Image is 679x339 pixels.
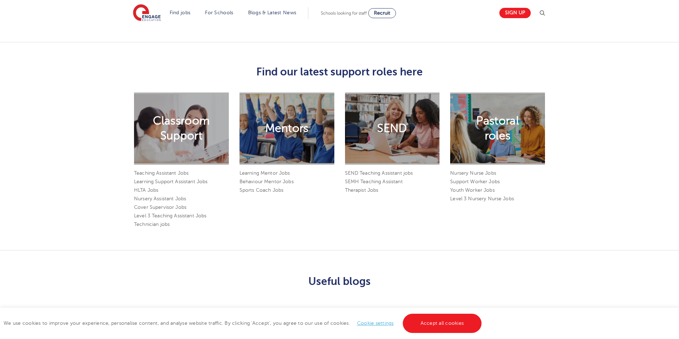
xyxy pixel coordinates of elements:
a: Learning Mentor Jobs [240,170,290,176]
span: Recruit [374,10,390,16]
a: Nursery Nurse Jobs [450,170,496,176]
a: Cover Supervisor Jobs [134,205,186,210]
a: Nursery Assistant Jobs [134,196,186,201]
a: Sports Coach Jobs [240,187,283,193]
h2: Pastoral roles [474,113,521,143]
a: Level 3 Teaching Assistant Jobs [134,213,206,218]
a: Sign up [499,8,531,18]
h2: Useful blogs [165,275,514,287]
h2: Classroom Support [153,113,210,143]
h2: Mentors [265,121,309,136]
a: Behaviour Mentor Jobs [240,179,294,184]
h2: SEND [377,121,407,136]
a: SEMH Teaching Assistant [345,179,403,184]
img: Engage Education [133,4,161,22]
a: Level 3 Nursery Nurse Jobs [450,196,514,201]
a: Blogs & Latest News [248,10,297,15]
span: We use cookies to improve your experience, personalise content, and analyse website traffic. By c... [4,321,483,326]
a: HLTA Jobs [134,187,158,193]
a: Recruit [368,8,396,18]
span: Schools looking for staff [321,11,367,16]
a: Therapist Jobs [345,187,379,193]
a: Accept all cookies [403,314,482,333]
a: Youth Worker Jobs [450,187,494,193]
h3: Find our latest support roles here [129,66,550,78]
a: Technician jobs [134,222,170,227]
a: Cookie settings [357,321,394,326]
a: Teaching Assistant Jobs [134,170,189,176]
a: SEND Teaching Assistant jobs [345,170,413,176]
a: Support Worker Jobs [450,179,500,184]
a: Learning Support Assistant Jobs [134,179,207,184]
a: For Schools [205,10,233,15]
a: Find jobs [170,10,191,15]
